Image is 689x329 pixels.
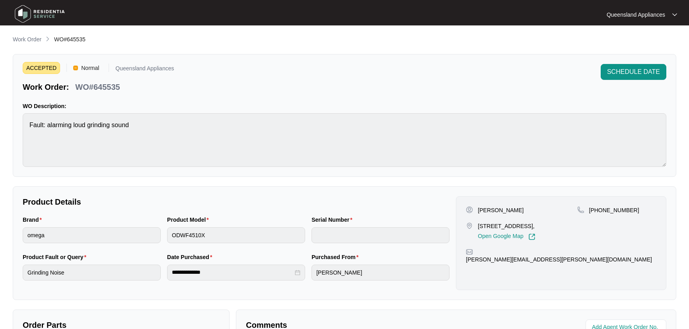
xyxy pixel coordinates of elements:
[23,265,161,281] input: Product Fault or Query
[75,81,120,93] p: WO#645535
[672,13,677,17] img: dropdown arrow
[466,248,473,255] img: map-pin
[478,222,535,230] p: [STREET_ADDRESS],
[23,227,161,243] input: Brand
[54,36,86,43] span: WO#645535
[11,35,43,44] a: Work Order
[601,64,666,80] button: SCHEDULE DATE
[311,216,355,224] label: Serial Number
[311,265,450,281] input: Purchased From
[478,233,535,240] a: Open Google Map
[466,255,652,263] p: [PERSON_NAME][EMAIL_ADDRESS][PERSON_NAME][DOMAIN_NAME]
[115,66,174,74] p: Queensland Appliances
[466,222,473,229] img: map-pin
[167,227,305,243] input: Product Model
[528,233,535,240] img: Link-External
[23,113,666,167] textarea: Fault: alarming loud grinding sound
[23,196,450,207] p: Product Details
[311,253,362,261] label: Purchased From
[23,102,666,110] p: WO Description:
[172,268,293,277] input: Date Purchased
[13,35,41,43] p: Work Order
[311,227,450,243] input: Serial Number
[45,36,51,42] img: chevron-right
[167,216,212,224] label: Product Model
[78,62,102,74] span: Normal
[589,206,639,214] p: [PHONE_NUMBER]
[607,67,660,77] span: SCHEDULE DATE
[23,81,69,93] p: Work Order:
[23,216,45,224] label: Brand
[577,206,584,213] img: map-pin
[167,253,215,261] label: Date Purchased
[12,2,68,26] img: residentia service logo
[73,66,78,70] img: Vercel Logo
[23,253,90,261] label: Product Fault or Query
[23,62,60,74] span: ACCEPTED
[607,11,665,19] p: Queensland Appliances
[466,206,473,213] img: user-pin
[478,206,524,214] p: [PERSON_NAME]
